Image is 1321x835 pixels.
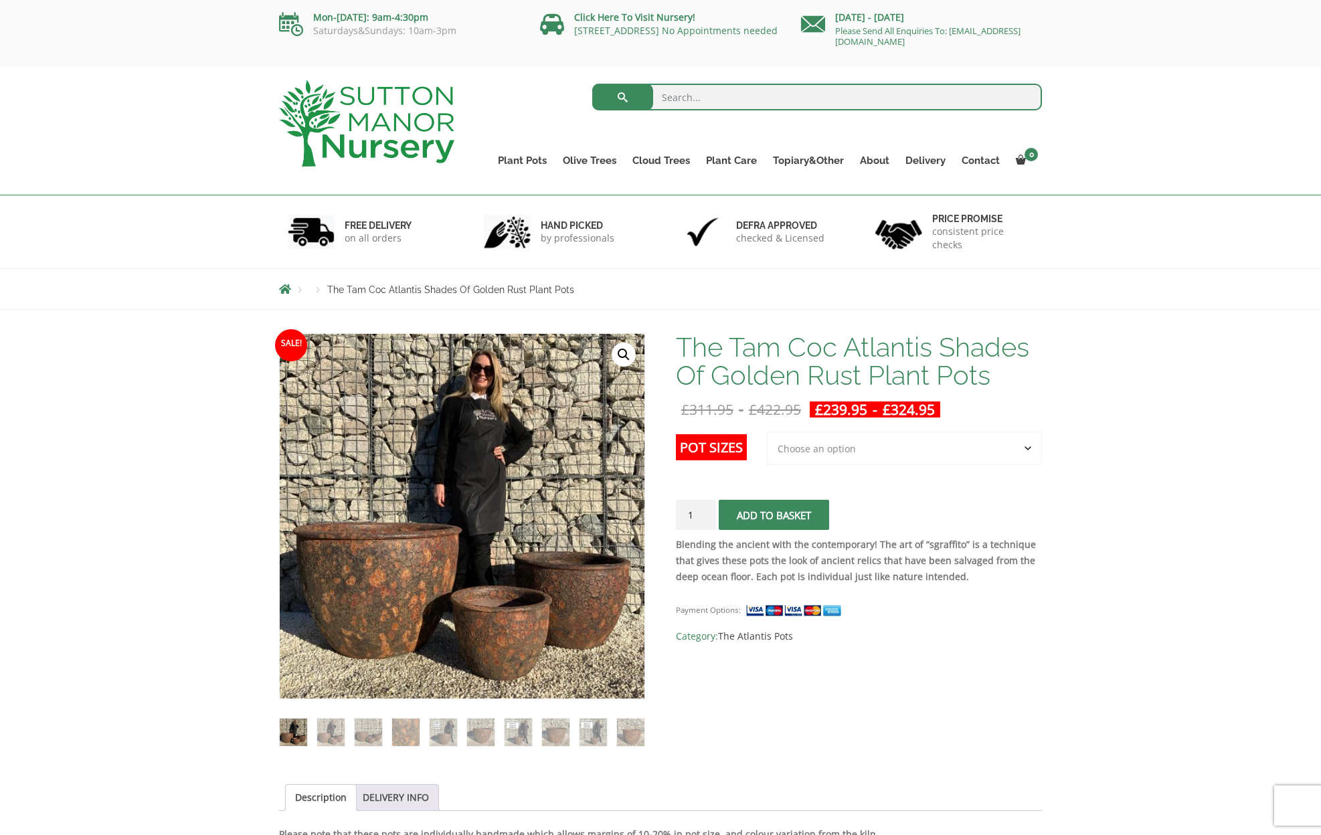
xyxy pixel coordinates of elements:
[555,151,624,170] a: Olive Trees
[718,630,793,642] a: The Atlantis Pots
[279,284,1042,294] nav: Breadcrumbs
[676,605,741,615] small: Payment Options:
[1008,151,1042,170] a: 0
[280,334,644,699] img: The Tam Coc Atlantis Shades Of Golden Rust Plant Pots - a 2
[617,719,644,746] img: The Tam Coc Atlantis Shades Of Golden Rust Plant Pots - Image 10
[574,11,695,23] a: Click Here To Visit Nursery!
[317,719,345,746] img: The Tam Coc Atlantis Shades Of Golden Rust Plant Pots - Image 2
[505,719,532,746] img: The Tam Coc Atlantis Shades Of Golden Rust Plant Pots - Image 7
[932,213,1034,225] h6: Price promise
[852,151,897,170] a: About
[676,538,1036,583] strong: Blending the ancient with the contemporary! The art of “sgraffito” is a technique that gives thes...
[280,719,307,746] img: The Tam Coc Atlantis Shades Of Golden Rust Plant Pots
[279,9,520,25] p: Mon-[DATE]: 9am-4:30pm
[542,719,569,746] img: The Tam Coc Atlantis Shades Of Golden Rust Plant Pots - Image 8
[719,500,829,530] button: Add to basket
[275,329,307,361] span: Sale!
[467,719,495,746] img: The Tam Coc Atlantis Shades Of Golden Rust Plant Pots - Image 6
[801,9,1042,25] p: [DATE] - [DATE]
[676,333,1042,389] h1: The Tam Coc Atlantis Shades Of Golden Rust Plant Pots
[765,151,852,170] a: Topiary&Other
[932,225,1034,252] p: consistent price checks
[574,24,778,37] a: [STREET_ADDRESS] No Appointments needed
[392,719,420,746] img: The Tam Coc Atlantis Shades Of Golden Rust Plant Pots - Image 4
[592,84,1043,110] input: Search...
[541,219,614,231] h6: hand picked
[883,400,935,419] bdi: 324.95
[815,400,823,419] span: £
[363,785,429,810] a: DELIVERY INFO
[676,434,747,460] label: Pot Sizes
[676,628,1042,644] span: Category:
[681,400,689,419] span: £
[698,151,765,170] a: Plant Care
[679,215,726,249] img: 3.jpg
[612,343,636,367] a: View full-screen image gallery
[676,401,806,417] del: -
[295,785,347,810] a: Description
[430,719,457,746] img: The Tam Coc Atlantis Shades Of Golden Rust Plant Pots - Image 5
[745,604,846,618] img: payment supported
[580,719,607,746] img: The Tam Coc Atlantis Shades Of Golden Rust Plant Pots - Image 9
[835,25,1021,48] a: Please Send All Enquiries To: [EMAIL_ADDRESS][DOMAIN_NAME]
[355,719,382,746] img: The Tam Coc Atlantis Shades Of Golden Rust Plant Pots - Image 3
[490,151,555,170] a: Plant Pots
[815,400,867,419] bdi: 239.95
[1025,148,1038,161] span: 0
[810,401,940,417] ins: -
[736,219,824,231] h6: Defra approved
[875,211,922,252] img: 4.jpg
[954,151,1008,170] a: Contact
[279,25,520,36] p: Saturdays&Sundays: 10am-3pm
[541,231,614,245] p: by professionals
[676,500,716,530] input: Product quantity
[345,219,412,231] h6: FREE DELIVERY
[327,284,574,295] span: The Tam Coc Atlantis Shades Of Golden Rust Plant Pots
[345,231,412,245] p: on all orders
[897,151,954,170] a: Delivery
[736,231,824,245] p: checked & Licensed
[624,151,698,170] a: Cloud Trees
[279,80,454,167] img: logo
[883,400,891,419] span: £
[288,215,335,249] img: 1.jpg
[749,400,757,419] span: £
[749,400,801,419] bdi: 422.95
[681,400,733,419] bdi: 311.95
[484,215,531,249] img: 2.jpg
